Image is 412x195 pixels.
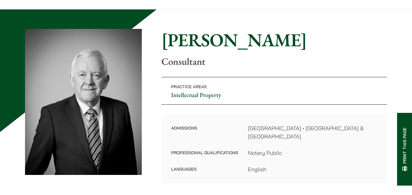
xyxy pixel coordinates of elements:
p: Consultant [161,56,387,67]
a: Intellectual Property [171,91,221,99]
dt: Admissions [171,124,238,149]
dd: [GEOGRAPHIC_DATA] • [GEOGRAPHIC_DATA] & [GEOGRAPHIC_DATA] [248,124,377,141]
dt: Professional Qualifications [171,149,238,165]
span: Practice Areas [171,84,207,89]
h1: [PERSON_NAME] [161,29,387,51]
dd: English [248,165,377,173]
dt: Languages [171,165,238,173]
dd: Notary Public [248,149,377,157]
